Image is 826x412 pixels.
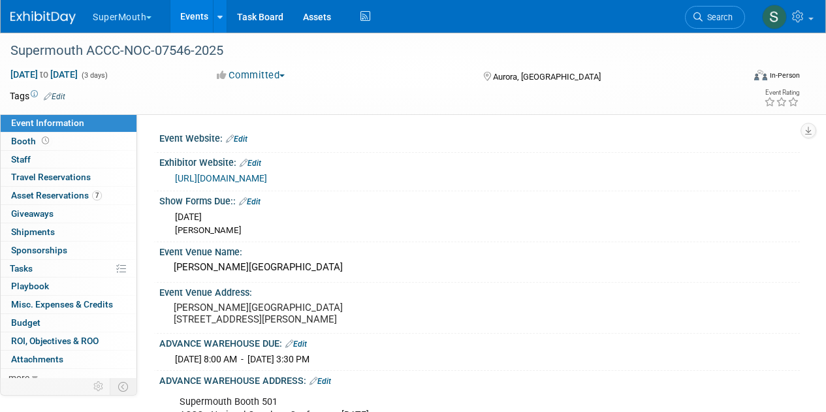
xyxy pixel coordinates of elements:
span: to [38,69,50,80]
div: Supermouth ACCC-NOC-07546-2025 [6,39,733,63]
span: Budget [11,317,40,328]
div: Event Venue Name: [159,242,800,259]
span: Misc. Expenses & Credits [11,299,113,309]
div: Event Format [684,68,800,87]
img: Format-Inperson.png [754,70,767,80]
span: [DATE] [175,212,202,222]
a: Tasks [1,260,136,277]
td: Tags [10,89,65,103]
span: Sponsorships [11,245,67,255]
span: Staff [11,154,31,165]
a: Travel Reservations [1,168,136,186]
img: Sam Murphy [762,5,787,29]
span: [DATE] [DATE] [10,69,78,80]
a: Edit [240,159,261,168]
a: more [1,369,136,387]
span: ROI, Objectives & ROO [11,336,99,346]
pre: [PERSON_NAME][GEOGRAPHIC_DATA] [STREET_ADDRESS][PERSON_NAME] [174,302,412,325]
div: Show Forms Due:: [159,191,800,208]
a: Staff [1,151,136,168]
td: Personalize Event Tab Strip [87,378,110,395]
a: Edit [44,92,65,101]
div: ADVANCE WAREHOUSE DUE: [159,334,800,351]
a: Edit [226,135,247,144]
span: Playbook [11,281,49,291]
a: Search [685,6,745,29]
span: Shipments [11,227,55,237]
span: Attachments [11,354,63,364]
div: [PERSON_NAME] [175,225,790,237]
span: Giveaways [11,208,54,219]
td: Toggle Event Tabs [110,378,137,395]
button: Committed [212,69,290,82]
a: Giveaways [1,205,136,223]
div: In-Person [769,71,800,80]
div: Event Rating [764,89,799,96]
a: Asset Reservations7 [1,187,136,204]
span: 7 [92,191,102,200]
a: Playbook [1,277,136,295]
a: Budget [1,314,136,332]
div: Exhibitor Website: [159,153,800,170]
a: ROI, Objectives & ROO [1,332,136,350]
span: Tasks [10,263,33,274]
a: Event Information [1,114,136,132]
a: Edit [310,377,331,386]
span: Search [703,12,733,22]
a: Sponsorships [1,242,136,259]
a: Edit [239,197,261,206]
a: Misc. Expenses & Credits [1,296,136,313]
span: Booth not reserved yet [39,136,52,146]
a: Booth [1,133,136,150]
div: ADVANCE WAREHOUSE ADDRESS: [159,371,800,388]
span: Aurora, [GEOGRAPHIC_DATA] [493,72,601,82]
a: Edit [285,340,307,349]
span: (3 days) [80,71,108,80]
div: [PERSON_NAME][GEOGRAPHIC_DATA] [169,257,790,277]
span: Asset Reservations [11,190,102,200]
span: Booth [11,136,52,146]
img: ExhibitDay [10,11,76,24]
span: [DATE] 8:00 AM - [DATE] 3:30 PM [175,354,310,364]
a: Attachments [1,351,136,368]
span: more [8,372,29,383]
span: Travel Reservations [11,172,91,182]
a: Shipments [1,223,136,241]
div: Event Website: [159,129,800,146]
div: Event Venue Address: [159,283,800,299]
span: Event Information [11,118,84,128]
a: [URL][DOMAIN_NAME] [175,173,267,183]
